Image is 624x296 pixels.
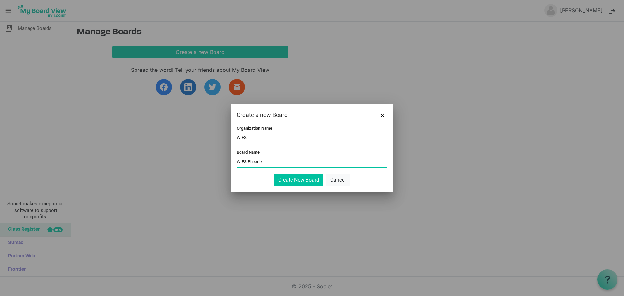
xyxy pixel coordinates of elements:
[237,150,260,155] label: Board Name
[274,174,323,186] button: Create New Board
[237,110,357,120] div: Create a new Board
[378,110,387,120] button: Close
[237,126,272,131] label: Organization Name
[326,174,350,186] button: Cancel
